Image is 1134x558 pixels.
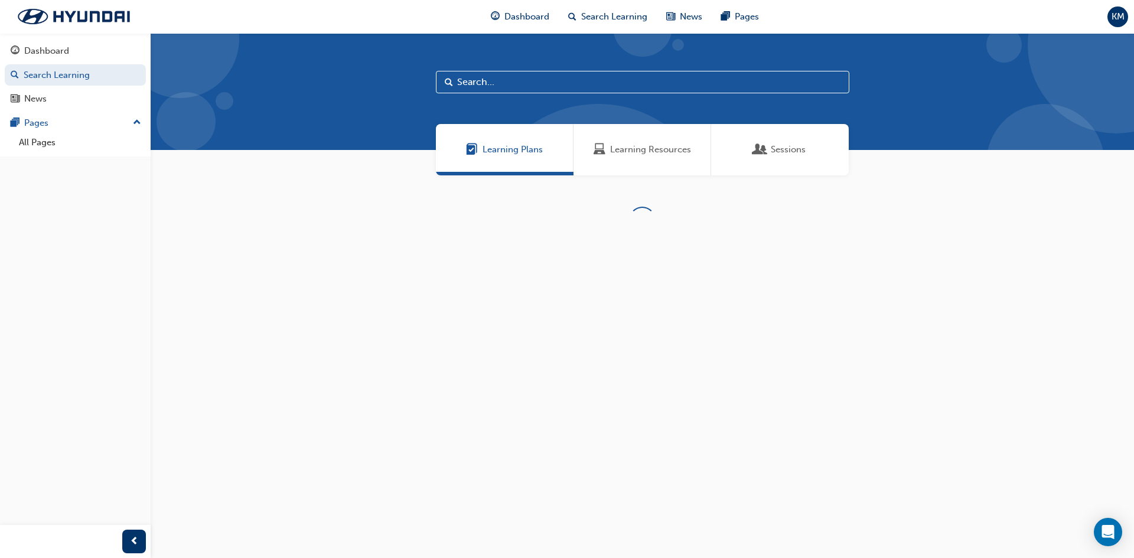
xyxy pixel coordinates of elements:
span: Learning Resources [594,143,605,156]
a: Search Learning [5,64,146,86]
a: news-iconNews [657,5,712,29]
img: Trak [6,4,142,29]
span: Learning Resources [610,143,691,156]
span: Dashboard [504,10,549,24]
a: SessionsSessions [711,124,849,175]
button: Pages [5,112,146,134]
div: News [24,92,47,106]
span: prev-icon [130,534,139,549]
div: Dashboard [24,44,69,58]
span: news-icon [11,94,19,105]
div: Open Intercom Messenger [1094,518,1122,546]
span: pages-icon [721,9,730,24]
a: search-iconSearch Learning [559,5,657,29]
span: Learning Plans [466,143,478,156]
span: Sessions [771,143,806,156]
a: Dashboard [5,40,146,62]
button: DashboardSearch LearningNews [5,38,146,112]
button: KM [1107,6,1128,27]
input: Search... [436,71,849,93]
div: Pages [24,116,48,130]
span: Search [445,76,453,89]
a: guage-iconDashboard [481,5,559,29]
span: Pages [735,10,759,24]
span: guage-icon [11,46,19,57]
span: search-icon [568,9,576,24]
span: KM [1112,10,1125,24]
a: Learning PlansLearning Plans [436,124,573,175]
a: pages-iconPages [712,5,768,29]
span: guage-icon [491,9,500,24]
span: up-icon [133,115,141,130]
span: search-icon [11,70,19,81]
span: pages-icon [11,118,19,129]
a: News [5,88,146,110]
span: Learning Plans [483,143,543,156]
span: Search Learning [581,10,647,24]
a: Learning ResourcesLearning Resources [573,124,711,175]
span: Sessions [754,143,766,156]
span: News [680,10,702,24]
a: All Pages [14,133,146,152]
span: news-icon [666,9,675,24]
